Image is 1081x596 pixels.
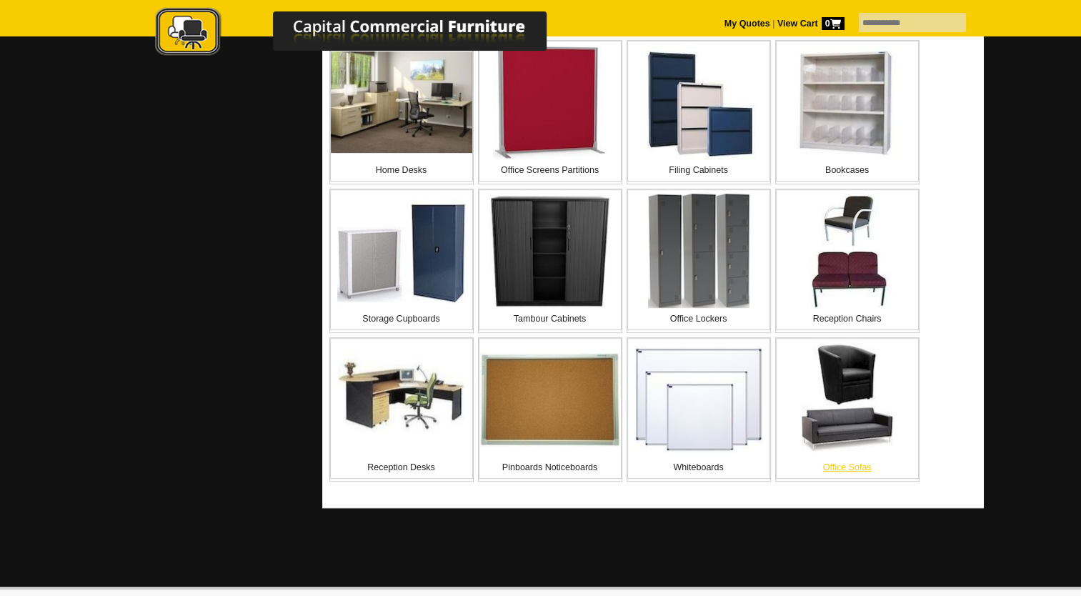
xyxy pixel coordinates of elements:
[479,312,621,326] p: Tambour Cabinets
[777,19,845,29] strong: View Cart
[331,312,472,326] p: Storage Cupboards
[648,194,749,308] img: Office Lockers
[790,342,905,457] img: Office Sofas
[116,7,616,59] img: Capital Commercial Furniture Logo
[774,19,844,29] a: View Cart0
[822,17,845,30] span: 0
[478,189,622,333] a: Tambour Cabinets Tambour Cabinets
[478,40,622,184] a: Office Screens Partitions Office Screens Partitions
[329,337,474,482] a: Reception Desks Reception Desks
[489,194,610,308] img: Tambour Cabinets
[777,163,918,177] p: Bookcases
[478,337,622,482] a: Pinboards Noticeboards Pinboards Noticeboards
[641,45,756,159] img: Filing Cabinets
[331,460,472,475] p: Reception Desks
[794,46,900,159] img: Bookcases
[493,45,607,159] img: Office Screens Partitions
[777,460,918,475] p: Office Sofas
[775,189,920,333] a: Reception Chairs Reception Chairs
[627,337,771,482] a: Whiteboards Whiteboards
[116,7,616,64] a: Capital Commercial Furniture Logo
[799,194,896,308] img: Reception Chairs
[775,40,920,184] a: Bookcases Bookcases
[775,337,920,482] a: Office Sofas Office Sofas
[777,312,918,326] p: Reception Chairs
[724,19,770,29] a: My Quotes
[338,352,464,447] img: Reception Desks
[331,163,472,177] p: Home Desks
[329,40,474,184] a: Home Desks Home Desks
[627,40,771,184] a: Filing Cabinets Filing Cabinets
[628,312,769,326] p: Office Lockers
[628,163,769,177] p: Filing Cabinets
[331,51,472,153] img: Home Desks
[329,189,474,333] a: Storage Cupboards Storage Cupboards
[337,198,466,304] img: Storage Cupboards
[479,460,621,475] p: Pinboards Noticeboards
[479,352,621,447] img: Pinboards Noticeboards
[628,460,769,475] p: Whiteboards
[479,163,621,177] p: Office Screens Partitions
[634,346,763,453] img: Whiteboards
[627,189,771,333] a: Office Lockers Office Lockers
